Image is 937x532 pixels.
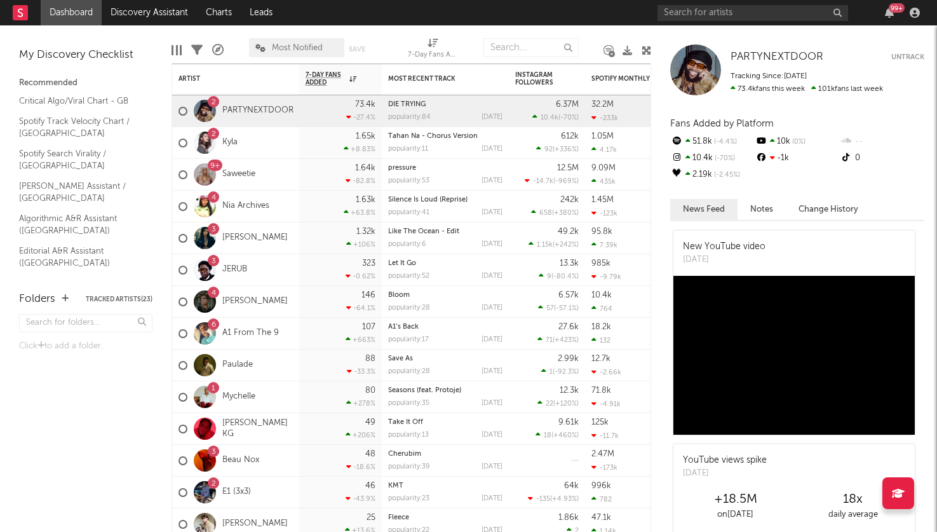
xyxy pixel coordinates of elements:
[408,32,459,69] div: 7-Day Fans Added (7-Day Fans Added)
[362,259,375,268] div: 323
[388,463,430,470] div: popularity: 39
[591,463,617,472] div: -173k
[591,132,614,140] div: 1.05M
[554,210,577,217] span: +380 %
[365,386,375,395] div: 80
[365,450,375,458] div: 48
[677,492,794,507] div: +18.5M
[222,519,288,529] a: [PERSON_NAME]
[388,101,426,108] a: DIE TRYING
[683,240,765,254] div: New YouTube video
[553,432,577,439] span: +460 %
[536,145,579,153] div: ( )
[670,150,755,167] div: 10.4k
[482,336,502,343] div: [DATE]
[356,132,375,140] div: 1.65k
[537,242,553,249] span: 1.15k
[222,455,259,466] a: Beau Nox
[557,164,579,172] div: 12.5M
[533,178,553,185] span: -14.7k
[19,212,140,238] a: Algorithmic A&R Assistant ([GEOGRAPHIC_DATA])
[388,101,502,108] div: DIE TRYING
[222,487,251,498] a: E1 (3x3)
[591,228,612,236] div: 95.8k
[19,292,55,307] div: Folders
[222,106,293,116] a: PARTYNEXTDOOR
[388,114,431,121] div: popularity: 84
[388,451,502,458] div: Cherubim
[560,114,577,121] span: -70 %
[889,3,905,13] div: 99 +
[558,418,579,426] div: 9.61k
[529,240,579,249] div: ( )
[713,155,735,162] span: -70 %
[885,8,894,18] button: 99+
[591,400,621,408] div: -4.91k
[388,146,428,153] div: popularity: 11
[19,48,152,63] div: My Discovery Checklist
[482,146,502,153] div: [DATE]
[388,514,502,521] div: Fleece
[731,85,805,93] span: 73.4k fans this week
[712,172,740,179] span: -2.45 %
[549,369,553,376] span: 1
[657,5,848,21] input: Search for artists
[537,399,579,407] div: ( )
[591,291,612,299] div: 10.4k
[544,432,551,439] span: 18
[555,146,577,153] span: +336 %
[482,400,502,407] div: [DATE]
[536,496,550,503] span: -135
[388,419,502,426] div: Take It Off
[591,75,687,83] div: Spotify Monthly Listeners
[670,167,755,183] div: 2.19k
[408,48,459,63] div: 7-Day Fans Added (7-Day Fans Added)
[356,196,375,204] div: 1.63k
[482,368,502,375] div: [DATE]
[561,132,579,140] div: 612k
[388,355,502,362] div: Save As
[794,507,912,522] div: daily average
[179,75,274,83] div: Artist
[731,85,883,93] span: 101k fans last week
[19,94,140,108] a: Critical Algo/Viral Chart - GB
[388,387,502,394] div: Seasons (feat. Protoje)
[388,355,413,362] a: Save As
[731,51,823,62] span: PARTYNEXTDOOR
[591,386,611,395] div: 71.8k
[891,51,924,64] button: Untrack
[222,328,279,339] a: A1 From The 9
[541,114,558,121] span: 10.4k
[365,482,375,490] div: 46
[591,164,616,172] div: 9.09M
[555,400,577,407] span: +120 %
[388,228,502,235] div: Like The Ocean - Edit
[346,463,375,471] div: -18.6 %
[346,113,375,121] div: -27.4 %
[355,164,375,172] div: 1.64k
[222,169,255,180] a: Saweetie
[555,242,577,249] span: +242 %
[388,165,502,172] div: pressure
[591,355,610,363] div: 12.7k
[388,368,430,375] div: popularity: 28
[731,51,823,64] a: PARTYNEXTDOOR
[222,264,247,275] a: JERUB
[482,495,502,502] div: [DATE]
[670,133,755,150] div: 51.8k
[786,199,871,220] button: Change History
[560,386,579,395] div: 12.3k
[670,119,774,128] span: Fans Added by Platform
[388,273,429,280] div: popularity: 52
[346,399,375,407] div: +278 %
[362,323,375,331] div: 107
[482,463,502,470] div: [DATE]
[86,296,152,303] button: Tracked Artists(23)
[482,114,502,121] div: [DATE]
[344,208,375,217] div: +63.8 %
[558,514,579,522] div: 1.86k
[591,418,609,426] div: 125k
[555,369,577,376] span: -92.3 %
[541,367,579,376] div: ( )
[172,32,182,69] div: Edit Columns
